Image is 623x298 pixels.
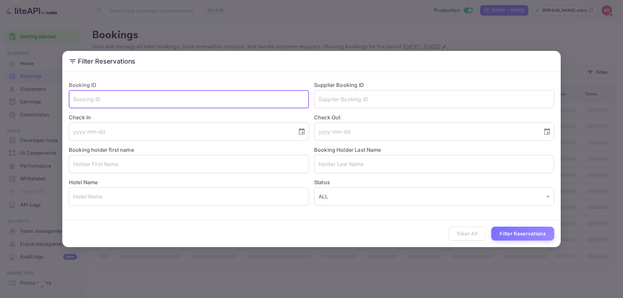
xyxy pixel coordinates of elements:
[69,123,293,141] input: yyyy-mm-dd
[295,125,308,138] button: Choose date
[69,187,309,206] input: Hotel Name
[314,90,554,108] input: Supplier Booking ID
[69,155,309,173] input: Holder First Name
[314,147,381,153] label: Booking Holder Last Name
[62,51,561,72] h2: Filter Reservations
[314,123,538,141] input: yyyy-mm-dd
[314,187,554,206] div: ALL
[69,82,97,88] label: Booking ID
[314,155,554,173] input: Holder Last Name
[314,82,364,88] label: Supplier Booking ID
[69,147,134,153] label: Booking holder first name
[541,125,554,138] button: Choose date
[314,178,554,186] label: Status
[314,113,554,121] label: Check Out
[69,90,309,108] input: Booking ID
[491,227,554,241] button: Filter Reservations
[69,113,309,121] label: Check In
[69,179,98,185] label: Hotel Name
